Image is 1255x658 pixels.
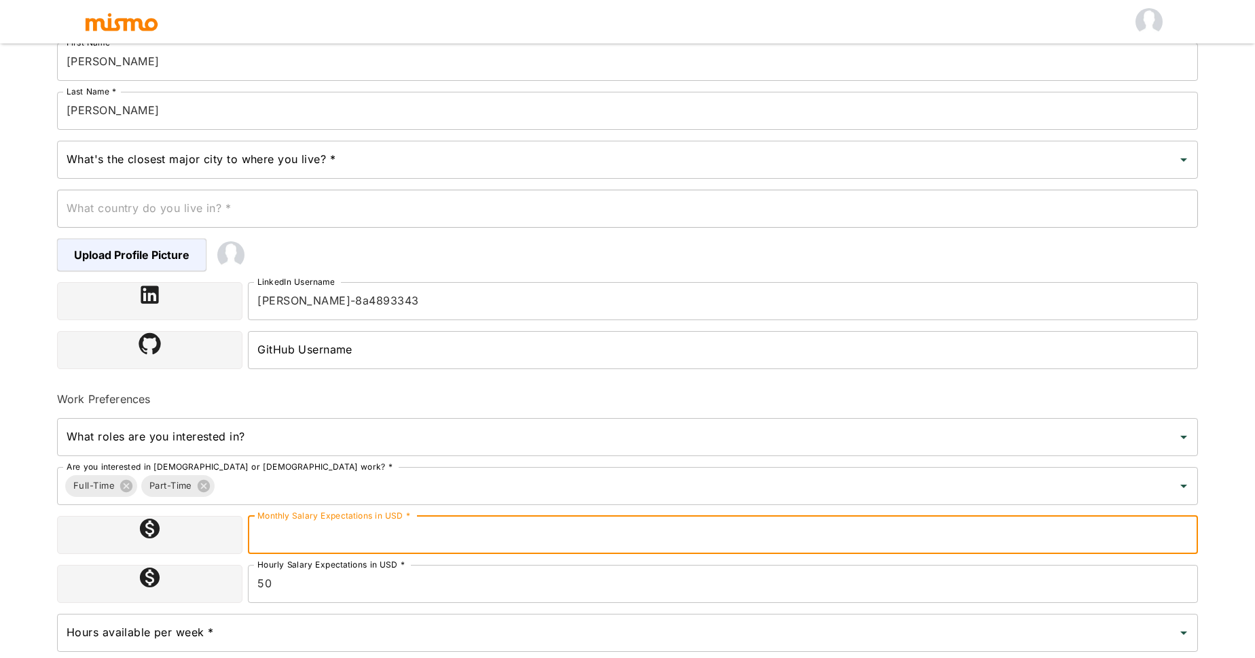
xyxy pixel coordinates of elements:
[1174,623,1193,642] button: Open
[1174,428,1193,447] button: Open
[65,475,137,497] div: Full-Time
[257,559,405,570] label: Hourly Salary Expectations in USD *
[67,461,393,472] label: Are you interested in [DEMOGRAPHIC_DATA] or [DEMOGRAPHIC_DATA] work? *
[84,12,159,32] img: logo
[1135,8,1163,35] img: null null
[65,478,123,493] span: Full-Time
[57,391,1198,407] h6: Work Preferences
[141,475,215,497] div: Part-Time
[141,478,200,493] span: Part-Time
[1174,477,1193,496] button: Open
[217,241,244,269] img: 2Q==
[257,276,335,288] label: LinkedIn Username
[67,37,117,48] label: First Name *
[67,86,116,97] label: Last Name *
[1174,150,1193,169] button: Open
[57,239,206,271] span: Upload Profile Picture
[257,510,410,521] label: Monthly Salary Expectations in USD *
